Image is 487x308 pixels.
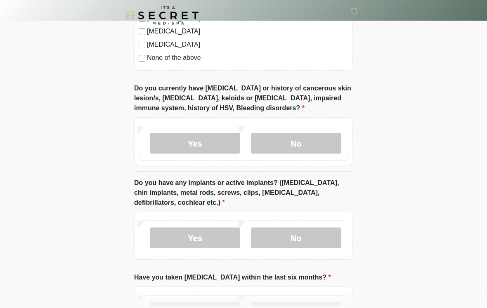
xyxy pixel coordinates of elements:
[147,53,348,63] label: None of the above
[134,178,353,208] label: Do you have any implants or active implants? ([MEDICAL_DATA], chin implants, metal rods, screws, ...
[147,40,348,50] label: [MEDICAL_DATA]
[134,273,331,283] label: Have you taken [MEDICAL_DATA] within the last six months?
[139,29,145,36] input: [MEDICAL_DATA]
[139,42,145,49] input: [MEDICAL_DATA]
[147,27,348,37] label: [MEDICAL_DATA]
[251,228,341,249] label: No
[139,55,145,62] input: None of the above
[126,6,199,25] img: It's A Secret Med Spa Logo
[251,133,341,154] label: No
[150,228,240,249] label: Yes
[134,84,353,114] label: Do you currently have [MEDICAL_DATA] or history of cancerous skin lesion/s, [MEDICAL_DATA], keloi...
[150,133,240,154] label: Yes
